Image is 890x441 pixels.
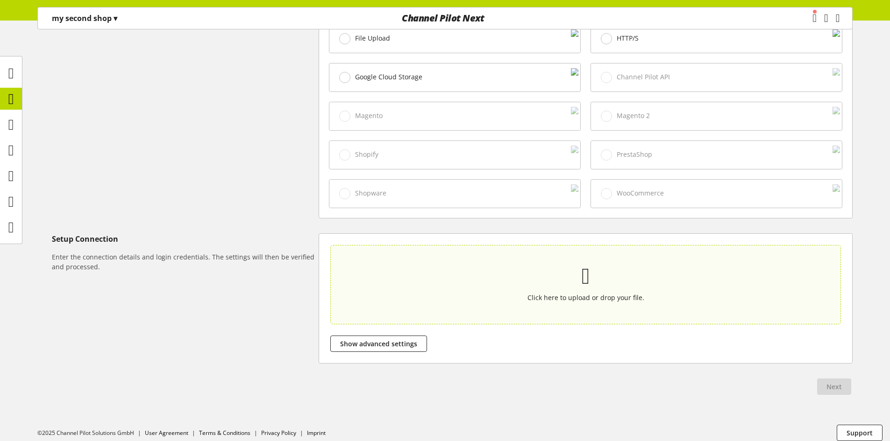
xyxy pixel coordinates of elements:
[261,429,296,437] a: Privacy Policy
[52,252,315,272] h6: Enter the connection details and login credentials. The settings will then be verified and proces...
[145,429,188,437] a: User Agreement
[837,425,883,441] button: Support
[817,378,851,395] button: Next
[833,29,840,48] img: cbdcb026b331cf72755dc691680ce42b.svg
[330,336,427,352] button: Show advanced settings
[847,428,873,438] span: Support
[307,429,326,437] a: Imprint
[37,429,145,437] li: ©2025 Channel Pilot Solutions GmbH
[355,73,422,81] span: Google Cloud Storage
[355,34,390,42] span: File Upload
[571,68,578,87] img: d2dddd6c468e6a0b8c3bb85ba935e383.svg
[571,29,578,48] img: f3ac9b204b95d45582cf21fad1a323cf.svg
[340,339,417,349] span: Show advanced settings
[52,13,117,24] p: my second shop
[826,382,842,392] span: Next
[617,34,639,42] span: HTTP/S
[52,233,315,245] h5: Setup Connection
[199,429,250,437] a: Terms & Conditions
[114,13,117,23] span: ▾
[352,293,819,302] p: Click here to upload or drop your file.
[37,7,853,29] nav: main navigation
